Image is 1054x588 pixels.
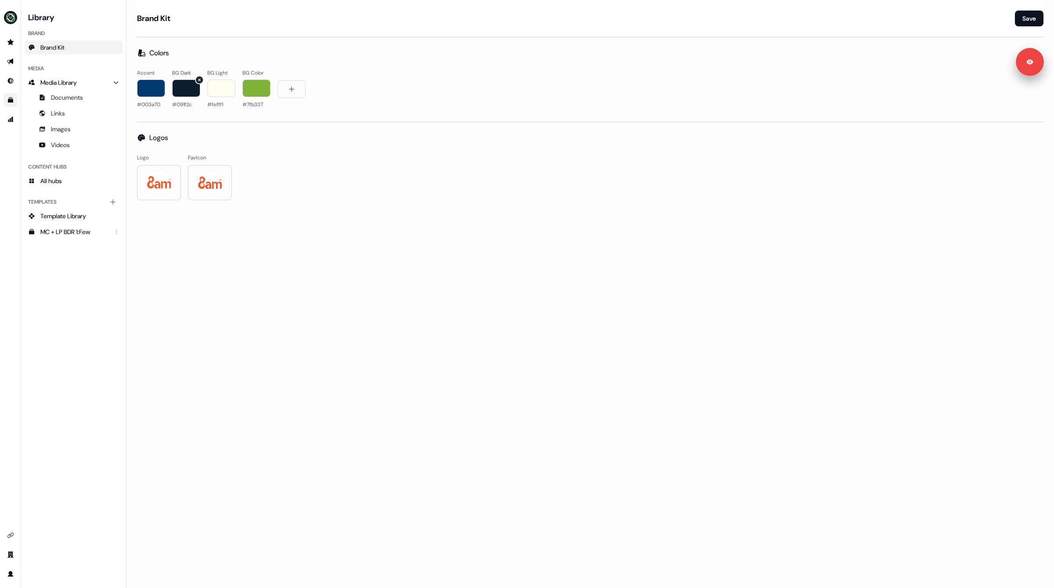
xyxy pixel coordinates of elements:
[40,227,108,236] div: MC + LP BDR 1:Few
[25,90,123,105] a: Documents
[242,69,263,76] span: BG Color
[172,69,200,111] button: BG Dark#091f2c
[40,78,77,87] span: Media Library
[242,101,263,108] span: #7fb337
[51,125,71,133] span: Images
[25,225,123,239] a: MC + LP BDR 1:Few
[149,48,169,58] h2: Colors
[4,35,18,49] a: Go to prospects
[40,177,62,185] span: All hubs
[137,69,165,111] button: Accent#003a70
[51,109,65,118] span: Links
[4,567,18,581] a: Go to profile
[40,212,86,220] span: Template Library
[25,138,123,152] a: Videos
[25,40,123,54] a: Brand Kit
[51,141,70,149] span: Videos
[25,76,123,90] a: Media Library
[137,154,149,162] span: Logo
[188,154,206,162] span: Favicon
[4,74,18,88] a: Go to Inbound
[172,69,191,76] span: BG Dark
[207,69,235,111] button: BG Light#fefff1
[25,122,123,136] a: Images
[137,101,160,108] span: #003a70
[25,160,123,174] div: Content Hubs
[4,528,18,542] a: Go to integrations
[25,174,123,188] a: All hubs
[25,61,123,76] div: Media
[25,209,123,223] a: Template Library
[25,106,123,120] a: Links
[137,69,155,76] span: Accent
[137,13,170,24] h1: Brand Kit
[172,101,192,108] span: #091f2c
[4,112,18,126] a: Go to attribution
[25,26,123,40] div: Brand
[4,93,18,107] a: Go to templates
[242,69,271,111] button: BG Color#7fb337
[40,43,65,52] span: Brand Kit
[25,195,123,209] div: Templates
[149,133,168,143] h2: Logos
[207,101,223,108] span: #fefff1
[25,11,123,23] h3: Library
[4,548,18,562] a: Go to team
[1015,11,1043,26] button: Save
[4,54,18,69] a: Go to outbound experience
[207,69,227,76] span: BG Light
[51,93,83,102] span: Documents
